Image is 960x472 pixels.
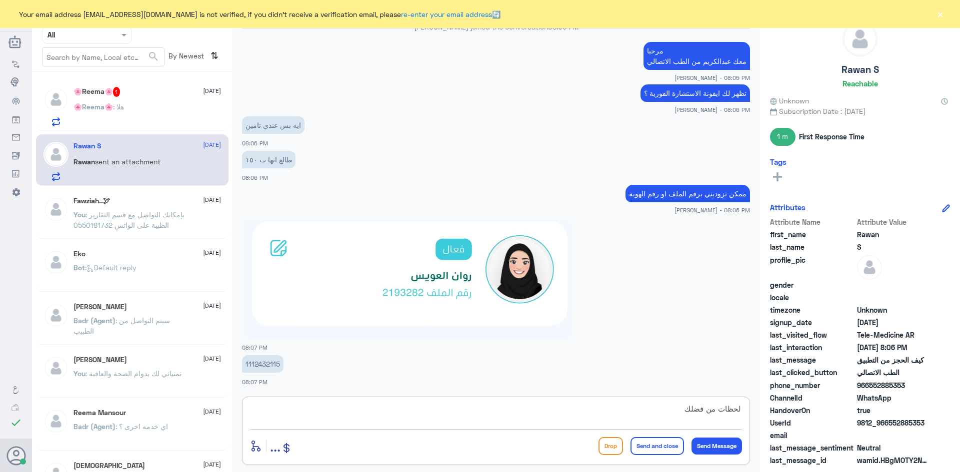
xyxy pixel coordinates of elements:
span: [DATE] [203,195,221,204]
button: Send and close [630,437,684,455]
span: first_name [770,229,855,240]
span: : اي خدمه اخرى ؟ [115,422,168,431]
span: wamid.HBgMOTY2NTUyODg1MzUzFQIAEhgUM0E1QTI0RENDNDExRUY3MEQ5MDQA [857,455,929,466]
span: search [147,50,159,62]
input: Search by Name, Local etc… [42,48,164,66]
button: × [935,9,945,19]
button: search [147,48,159,65]
span: Rawan [857,229,929,240]
h5: Anas [73,303,127,311]
span: كيف الحجز من التطبيق [857,355,929,365]
a: re-enter your email address [401,10,492,18]
p: 31/8/2025, 8:05 PM [643,42,750,70]
img: defaultAdmin.png [43,142,68,167]
span: 2025-08-31T17:03:56.596Z [857,317,929,328]
img: defaultAdmin.png [843,22,877,56]
span: : بإمكانك التواصل مع قسم التقارير الطبية على الواتس 0550181732 [73,210,184,229]
span: Bot [73,263,85,272]
span: null [857,280,929,290]
span: phone_number [770,380,855,391]
span: [DATE] [203,248,221,257]
img: defaultAdmin.png [857,255,882,280]
span: signup_date [770,317,855,328]
span: last_message [770,355,855,365]
span: By Newest [164,47,206,67]
img: 1496246711405914.jpg [242,218,571,339]
h5: Mohammed ALRASHED [73,356,127,364]
span: HandoverOn [770,405,855,416]
span: email [770,430,855,441]
span: Tele-Medicine AR [857,330,929,340]
span: [PERSON_NAME] - 08:05 PM [674,73,750,82]
span: Attribute Value [857,217,929,227]
span: Badr (Agent) [73,316,115,325]
span: last_message_sentiment [770,443,855,453]
h5: Rawan S [73,142,101,150]
span: last_visited_flow [770,330,855,340]
span: Unknown [770,95,809,106]
span: 08:06 PM [242,174,268,181]
p: 31/8/2025, 8:06 PM [242,151,295,168]
p: 31/8/2025, 8:06 PM [242,116,304,134]
p: 31/8/2025, 8:06 PM [640,84,750,102]
img: defaultAdmin.png [43,197,68,222]
span: 08:06 PM [242,140,268,146]
h5: 🌸Reema🌸 [73,87,120,97]
span: 08:05 PM [548,22,578,31]
i: ⇅ [210,47,218,64]
h5: Rawan S [841,64,879,75]
img: defaultAdmin.png [43,356,68,381]
span: [DATE] [203,140,221,149]
span: 08:07 PM [242,379,267,385]
img: defaultAdmin.png [43,87,68,112]
span: ChannelId [770,393,855,403]
h6: Reachable [842,79,878,88]
span: [DATE] [203,301,221,310]
i: check [10,417,22,429]
span: Badr (Agent) [73,422,115,431]
button: Avatar [6,446,25,465]
span: ... [270,437,280,455]
h5: Reema Mansour [73,409,126,417]
span: S [857,242,929,252]
h6: Attributes [770,203,805,212]
span: true [857,405,929,416]
span: Unknown [857,305,929,315]
span: You [73,369,85,378]
span: 🌸Reema🌸 [73,102,113,111]
img: defaultAdmin.png [43,303,68,328]
h6: Tags [770,157,786,166]
img: defaultAdmin.png [43,250,68,275]
span: : هلا [113,102,124,111]
button: ... [270,435,280,457]
span: [PERSON_NAME] - 08:06 PM [674,105,750,114]
button: Send Message [691,438,742,455]
h5: Fawziah..🕊 [73,197,110,205]
span: Rawan [73,157,95,166]
span: last_interaction [770,342,855,353]
span: last_clicked_button [770,367,855,378]
span: You [73,210,85,219]
span: Attribute Name [770,217,855,227]
span: gender [770,280,855,290]
span: [DATE] [203,354,221,363]
span: profile_pic [770,255,855,278]
span: [DATE] [203,460,221,469]
span: Your email address [EMAIL_ADDRESS][DOMAIN_NAME] is not verified, if you didn't receive a verifica... [19,9,500,19]
span: [PERSON_NAME] - 08:06 PM [674,206,750,214]
span: 2 [857,393,929,403]
img: defaultAdmin.png [43,409,68,434]
span: : سيتم التواصل من الطبيب [73,316,170,335]
span: : تمنياتي لك بدوام الصحة والعافية [85,369,181,378]
span: 1 [113,87,120,97]
span: UserId [770,418,855,428]
p: 31/8/2025, 8:07 PM [242,355,283,373]
span: الطب الاتصالي [857,367,929,378]
span: 966552885353 [857,380,929,391]
span: 1 m [770,128,795,146]
span: 9812_966552885353 [857,418,929,428]
span: [DATE] [203,86,221,95]
span: 08:07 PM [242,344,267,351]
span: locale [770,292,855,303]
span: sent an attachment [95,157,160,166]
